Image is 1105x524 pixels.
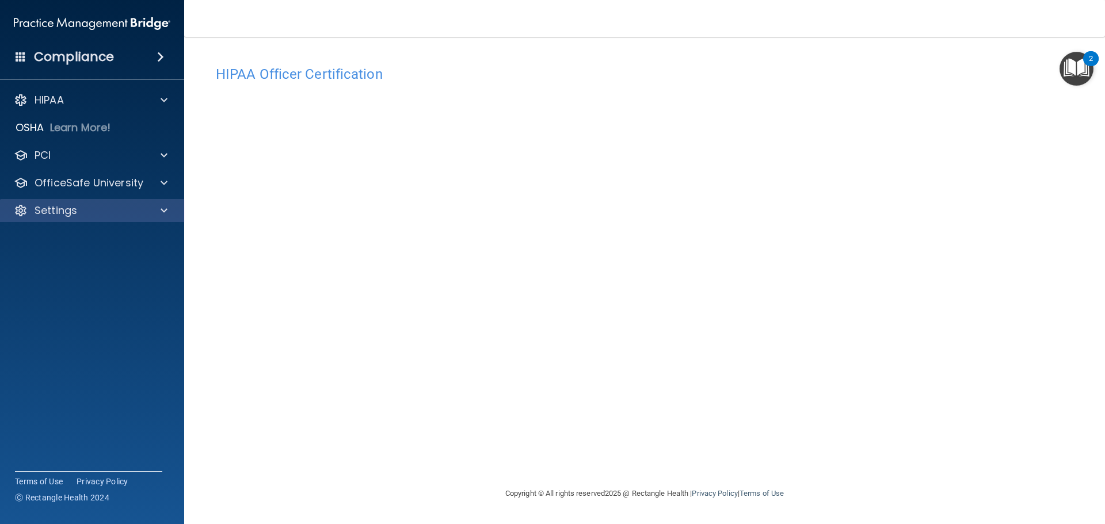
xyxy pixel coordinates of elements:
a: Privacy Policy [692,489,737,498]
a: Terms of Use [15,476,63,487]
div: Copyright © All rights reserved 2025 @ Rectangle Health | | [435,475,855,512]
iframe: hipaa-training [216,88,1073,462]
a: Privacy Policy [77,476,128,487]
p: Settings [35,204,77,217]
p: OfficeSafe University [35,176,143,190]
button: Open Resource Center, 2 new notifications [1060,52,1093,86]
h4: HIPAA Officer Certification [216,67,1073,82]
a: HIPAA [14,93,167,107]
p: OSHA [16,121,44,135]
p: PCI [35,148,51,162]
p: Learn More! [50,121,111,135]
div: 2 [1089,59,1093,74]
a: Settings [14,204,167,217]
a: Terms of Use [740,489,784,498]
img: PMB logo [14,12,170,35]
h4: Compliance [34,49,114,65]
p: HIPAA [35,93,64,107]
a: OfficeSafe University [14,176,167,190]
span: Ⓒ Rectangle Health 2024 [15,492,109,503]
a: PCI [14,148,167,162]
